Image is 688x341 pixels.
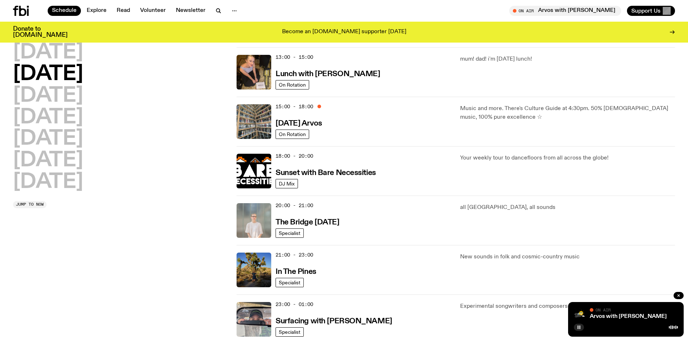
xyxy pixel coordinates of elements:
[574,308,585,319] img: A stock image of a grinning sun with sunglasses, with the text Good Afternoon in cursive
[279,181,295,186] span: DJ Mix
[509,6,621,16] button: On AirArvos with [PERSON_NAME]
[276,219,339,226] h3: The Bridge [DATE]
[276,120,322,127] h3: [DATE] Arvos
[13,172,83,192] button: [DATE]
[276,278,304,287] a: Specialist
[13,150,83,171] button: [DATE]
[276,179,298,188] a: DJ Mix
[279,82,306,87] span: On Rotation
[237,253,271,287] img: Johanna stands in the middle distance amongst a desert scene with large cacti and trees. She is w...
[276,153,313,159] span: 18:00 - 20:00
[276,202,313,209] span: 20:00 - 21:00
[460,253,675,261] p: New sounds in folk and cosmic-country music
[276,169,376,177] h3: Sunset with Bare Necessities
[276,228,304,238] a: Specialist
[460,55,675,64] p: mum! dad! i'm [DATE] lunch!
[276,327,304,337] a: Specialist
[279,131,306,137] span: On Rotation
[460,203,675,212] p: all [GEOGRAPHIC_DATA], all sounds
[276,70,380,78] h3: Lunch with [PERSON_NAME]
[13,129,83,149] button: [DATE]
[596,307,611,312] span: On Air
[13,86,83,106] button: [DATE]
[276,316,392,325] a: Surfacing with [PERSON_NAME]
[276,168,376,177] a: Sunset with Bare Necessities
[276,118,322,127] a: [DATE] Arvos
[279,230,300,236] span: Specialist
[276,130,309,139] a: On Rotation
[13,64,83,84] button: [DATE]
[48,6,81,16] a: Schedule
[276,54,313,61] span: 13:00 - 15:00
[13,43,83,63] button: [DATE]
[237,154,271,188] img: Bare Necessities
[112,6,134,16] a: Read
[590,314,667,319] a: Arvos with [PERSON_NAME]
[276,80,309,89] a: On Rotation
[237,55,271,89] img: SLC lunch cover
[172,6,210,16] a: Newsletter
[276,318,392,325] h3: Surfacing with [PERSON_NAME]
[276,69,380,78] a: Lunch with [PERSON_NAME]
[279,329,300,335] span: Specialist
[460,154,675,162] p: Your weekly tour to dancefloors from all across the globe!
[460,302,675,311] p: Experimental songwriters and composers + much in-between
[279,280,300,285] span: Specialist
[13,108,83,128] button: [DATE]
[237,104,271,139] img: A corner shot of the fbi music library
[136,6,170,16] a: Volunteer
[276,252,313,258] span: 21:00 - 23:00
[282,29,406,35] p: Become an [DOMAIN_NAME] supporter [DATE]
[276,217,339,226] a: The Bridge [DATE]
[631,8,661,14] span: Support Us
[13,201,47,208] button: Jump to now
[16,202,44,206] span: Jump to now
[460,104,675,122] p: Music and more. There's Culture Guide at 4:30pm. 50% [DEMOGRAPHIC_DATA] music, 100% pure excellen...
[276,268,316,276] h3: In The Pines
[82,6,111,16] a: Explore
[276,267,316,276] a: In The Pines
[13,26,68,38] h3: Donate to [DOMAIN_NAME]
[627,6,675,16] button: Support Us
[276,301,313,308] span: 23:00 - 01:00
[276,103,313,110] span: 15:00 - 18:00
[237,203,271,238] img: Mara stands in front of a frosted glass wall wearing a cream coloured t-shirt and black glasses. ...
